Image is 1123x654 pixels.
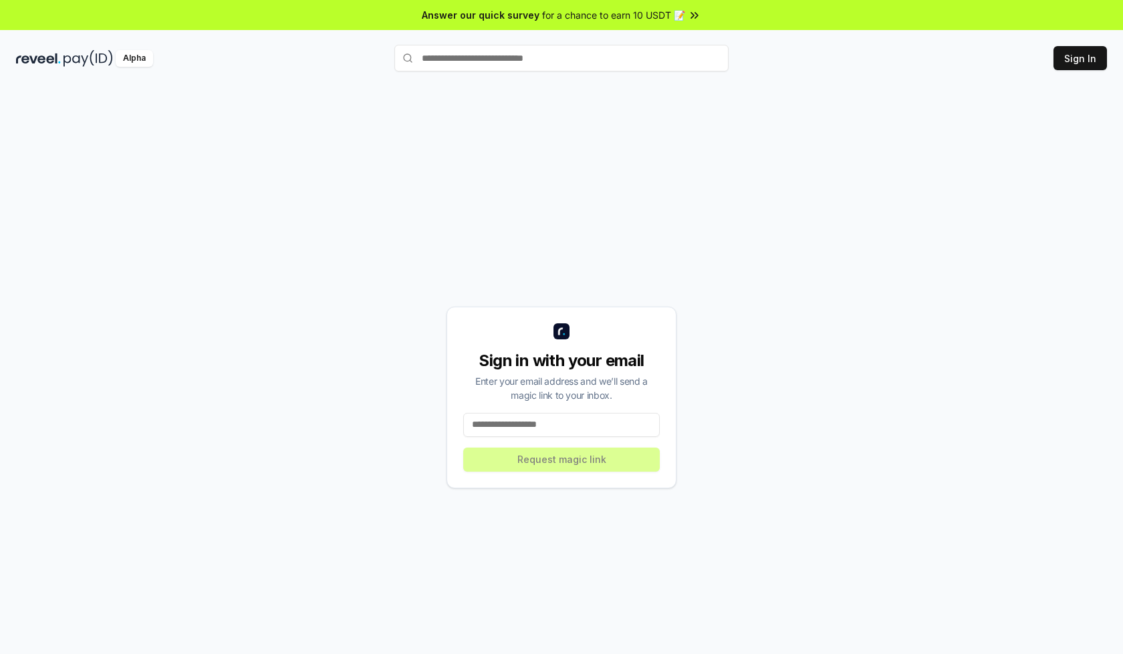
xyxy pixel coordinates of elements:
[116,50,153,67] div: Alpha
[463,374,660,402] div: Enter your email address and we’ll send a magic link to your inbox.
[16,50,61,67] img: reveel_dark
[553,323,570,339] img: logo_small
[64,50,113,67] img: pay_id
[422,8,539,22] span: Answer our quick survey
[463,350,660,371] div: Sign in with your email
[542,8,685,22] span: for a chance to earn 10 USDT 📝
[1053,46,1107,70] button: Sign In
